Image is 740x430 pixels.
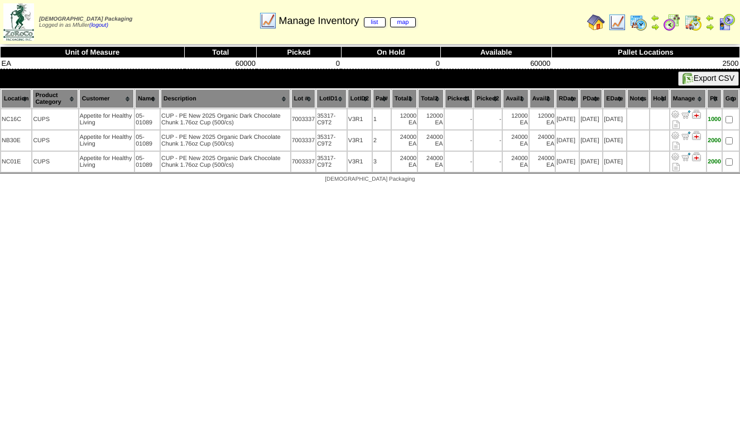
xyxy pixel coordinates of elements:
td: Appetite for Healthy Living [79,152,134,172]
span: Logged in as Mfuller [39,16,132,28]
td: CUPS [32,131,78,151]
td: - [445,152,473,172]
td: CUP - PE New 2025 Organic Dark Chocolate Chunk 1.76oz Cup (500/cs) [161,109,290,129]
td: EA [1,58,185,69]
th: Picked2 [474,89,502,108]
td: V3R1 [348,109,372,129]
td: 1 [373,109,391,129]
td: 05-01089 [135,152,160,172]
th: RDate [556,89,579,108]
th: Pal# [373,89,391,108]
td: CUPS [32,152,78,172]
div: 2000 [708,137,721,144]
img: Adjust [671,152,680,161]
th: Product Category [32,89,78,108]
td: V3R1 [348,152,372,172]
td: - [474,131,502,151]
button: Export CSV [678,71,739,86]
img: Manage Hold [692,131,701,140]
th: Avail1 [503,89,528,108]
th: Name [135,89,160,108]
td: 05-01089 [135,109,160,129]
td: 24000 EA [530,131,555,151]
td: 35317-C9T2 [316,152,347,172]
th: Manage [670,89,706,108]
th: Picked1 [445,89,473,108]
i: Note [672,120,680,129]
img: excel.gif [683,73,694,84]
div: 2000 [708,158,721,165]
th: Pallet Locations [551,47,739,58]
td: 24000 EA [392,131,417,151]
td: CUP - PE New 2025 Organic Dark Chocolate Chunk 1.76oz Cup (500/cs) [161,131,290,151]
img: Manage Hold [692,152,701,161]
td: [DATE] [556,131,579,151]
td: 2 [373,131,391,151]
img: Manage Hold [692,110,701,119]
img: calendarblend.gif [663,13,681,31]
td: - [474,152,502,172]
th: PDate [580,89,602,108]
th: On Hold [341,47,441,58]
img: line_graph.gif [608,13,626,31]
td: NC01E [1,152,31,172]
td: 12000 EA [530,109,555,129]
div: 1000 [708,116,721,123]
img: Move [681,131,690,140]
td: 0 [341,58,441,69]
img: arrowleft.gif [705,13,714,22]
img: line_graph.gif [259,12,277,30]
th: Total2 [418,89,443,108]
td: [DATE] [580,109,602,129]
th: Grp [723,89,739,108]
td: 12000 EA [392,109,417,129]
th: Available [441,47,551,58]
img: calendarcustomer.gif [718,13,736,31]
td: V3R1 [348,131,372,151]
th: Lot # [291,89,316,108]
img: home.gif [587,13,605,31]
img: arrowright.gif [651,22,660,31]
td: - [474,109,502,129]
img: Adjust [671,131,680,140]
th: Unit of Measure [1,47,185,58]
a: map [390,17,416,27]
td: [DATE] [556,109,579,129]
img: Adjust [671,110,680,119]
img: Move [681,110,690,119]
td: - [445,109,473,129]
td: 35317-C9T2 [316,131,347,151]
th: Avail2 [530,89,555,108]
td: 05-01089 [135,131,160,151]
td: 35317-C9T2 [316,109,347,129]
td: Appetite for Healthy Living [79,109,134,129]
td: [DATE] [603,109,626,129]
td: NB30E [1,131,31,151]
th: Notes [627,89,650,108]
td: CUP - PE New 2025 Organic Dark Chocolate Chunk 1.76oz Cup (500/cs) [161,152,290,172]
th: EDate [603,89,626,108]
th: Total [185,47,257,58]
th: LotID2 [348,89,372,108]
td: Appetite for Healthy Living [79,131,134,151]
td: NC16C [1,109,31,129]
th: Customer [79,89,134,108]
td: 12000 EA [503,109,528,129]
img: calendarprod.gif [630,13,647,31]
td: 0 [257,58,341,69]
th: Total1 [392,89,417,108]
td: [DATE] [580,152,602,172]
td: 7003337 [291,152,316,172]
a: list [364,17,386,27]
td: 60000 [185,58,257,69]
td: 12000 EA [418,109,443,129]
td: 7003337 [291,131,316,151]
th: Description [161,89,290,108]
td: 24000 EA [418,131,443,151]
td: [DATE] [580,131,602,151]
td: 24000 EA [392,152,417,172]
th: Picked [257,47,341,58]
td: 24000 EA [530,152,555,172]
img: arrowright.gif [705,22,714,31]
i: Note [672,163,680,171]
